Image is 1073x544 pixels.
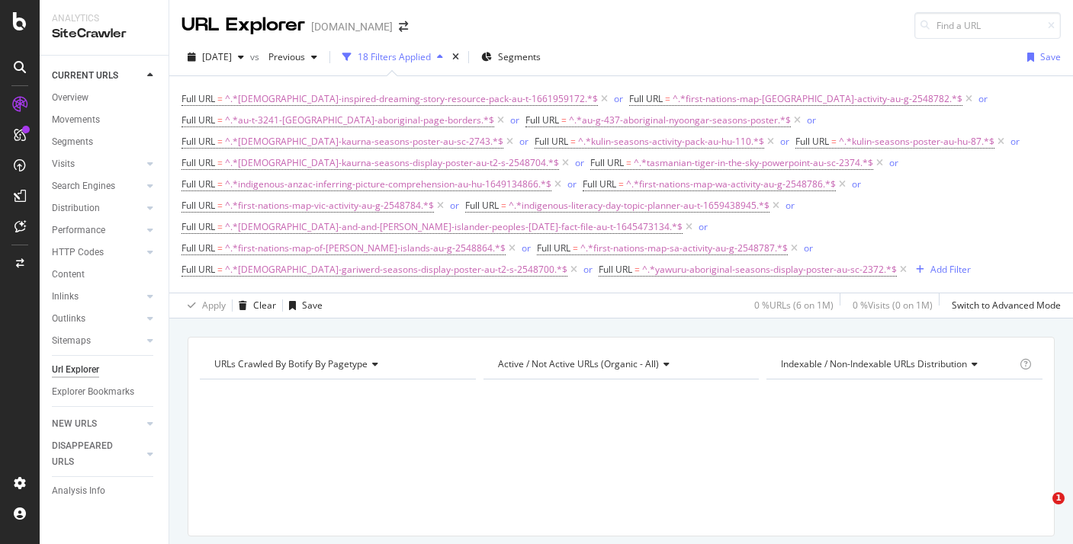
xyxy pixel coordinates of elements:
span: Full URL [182,242,215,254]
span: = [217,220,223,233]
input: Find a URL [914,12,1061,39]
button: or [889,155,898,170]
div: Explorer Bookmarks [52,384,134,400]
span: = [217,156,223,169]
span: Full URL [182,156,215,169]
span: ^.*au-g-437-aboriginal-nyoongar-seasons-poster.*$ [569,110,791,131]
div: 18 Filters Applied [358,50,431,63]
span: 1 [1052,492,1065,504]
a: Visits [52,156,143,172]
h4: Active / Not Active URLs [495,352,746,376]
button: or [575,155,584,170]
span: Active / Not Active URLs (organic - all) [498,357,659,370]
span: = [570,135,576,148]
a: Analysis Info [52,483,158,499]
div: Visits [52,156,75,172]
a: Overview [52,90,158,106]
div: Save [1040,50,1061,63]
span: ^.*[DEMOGRAPHIC_DATA]-kaurna-seasons-poster-au-sc-2743.*$ [225,131,503,152]
div: Search Engines [52,178,115,194]
div: Inlinks [52,289,79,305]
span: Full URL [182,178,215,190]
span: ^.*first-nations-map-of-[PERSON_NAME]-islands-au-g-2548864.*$ [225,238,506,259]
span: Full URL [182,220,215,233]
div: Performance [52,222,105,238]
a: HTTP Codes [52,245,143,261]
span: URLs Crawled By Botify By pagetype [214,357,368,370]
div: or [614,92,623,105]
span: = [217,135,223,148]
button: or [785,198,795,213]
span: Full URL [629,92,663,105]
span: = [217,114,223,126]
span: ^.*first-nations-map-[GEOGRAPHIC_DATA]-activity-au-g-2548782.*$ [673,88,962,110]
span: Full URL [525,114,559,126]
a: Sitemaps [52,333,143,349]
button: or [510,113,519,127]
button: Previous [262,45,323,69]
span: ^.*first-nations-map-sa-activity-au-g-2548787.*$ [580,238,788,259]
div: or [522,242,531,254]
button: or [852,177,861,191]
div: or [519,135,528,148]
span: = [618,178,624,190]
span: ^.*indigenous-literacy-day-topic-planner-au-t-1659438945.*$ [509,195,769,216]
button: or [614,91,623,106]
div: or [785,199,795,212]
span: Full URL [182,92,215,105]
span: = [665,92,670,105]
span: = [217,199,223,212]
div: Analysis Info [52,483,105,499]
div: CURRENT URLS [52,68,118,84]
div: arrow-right-arrow-left [399,21,408,32]
span: 2025 Sep. 6th [202,50,232,63]
span: = [573,242,578,254]
button: Add Filter [910,261,971,279]
div: or [978,92,988,105]
div: or [1010,135,1020,148]
span: ^.*[DEMOGRAPHIC_DATA]-gariwerd-seasons-display-poster-au-t2-s-2548700.*$ [225,259,567,280]
span: Full URL [182,263,215,276]
span: Full URL [590,156,624,169]
span: Segments [498,50,541,63]
div: Overview [52,90,88,106]
div: Movements [52,112,100,128]
button: Segments [475,45,547,69]
span: = [217,263,223,276]
span: ^.*yawuru-aboriginal-seasons-display-poster-au-sc-2372.*$ [642,259,897,280]
span: = [217,242,223,254]
span: Full URL [182,135,215,148]
span: = [217,178,223,190]
div: Outlinks [52,311,85,327]
a: Content [52,267,158,283]
h4: Indexable / Non-Indexable URLs Distribution [778,352,1017,376]
span: = [501,199,506,212]
span: ^.*au-t-3241-[GEOGRAPHIC_DATA]-aboriginal-page-borders.*$ [225,110,494,131]
span: Full URL [599,263,632,276]
span: Full URL [182,114,215,126]
span: ^.*[DEMOGRAPHIC_DATA]-and-and-[PERSON_NAME]-islander-peoples-[DATE]-fact-file-au-t-1645473134.*$ [225,216,683,238]
span: Full URL [537,242,570,254]
a: DISAPPEARED URLS [52,438,143,470]
div: Url Explorer [52,362,99,378]
div: or [575,156,584,169]
button: Save [1021,45,1061,69]
div: 0 % URLs ( 6 on 1M ) [754,299,834,312]
span: ^.*[DEMOGRAPHIC_DATA]-kaurna-seasons-display-poster-au-t2-s-2548704.*$ [225,152,559,174]
div: or [804,242,813,254]
span: Full URL [535,135,568,148]
span: ^.*first-nations-map-wa-activity-au-g-2548786.*$ [626,174,836,195]
button: or [699,219,708,234]
button: Clear [233,293,276,318]
span: = [634,263,640,276]
div: Save [302,299,323,312]
span: = [561,114,567,126]
span: Full URL [795,135,829,148]
div: Distribution [52,200,100,216]
span: Full URL [182,199,215,212]
button: Save [283,293,323,318]
span: Indexable / Non-Indexable URLs distribution [781,357,967,370]
button: or [522,241,531,255]
iframe: Intercom live chat [1021,492,1058,529]
a: Distribution [52,200,143,216]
